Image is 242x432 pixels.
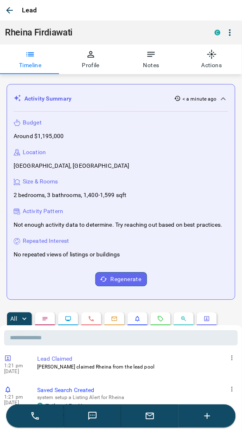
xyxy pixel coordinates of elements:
button: Profile [61,45,121,74]
p: Lead [22,5,37,15]
p: Activity Summary [24,94,71,103]
p: < a minute ago [183,95,217,103]
svg: Notes [42,316,48,322]
svg: Emails [111,316,118,322]
p: Not enough activity data to determine. Try reaching out based on best practices. [14,221,223,230]
button: Notes [121,45,182,74]
p: 2 bedrooms, 3 bathrooms, 1,400-1,599 sqft [14,191,126,200]
svg: Lead Browsing Activity [65,316,71,322]
p: Size & Rooms [23,178,58,186]
p: Repeated Interest [23,237,69,246]
p: Location [23,148,46,157]
p: system setup a Listing Alert for Rheina [37,395,235,401]
svg: Agent Actions [204,316,210,322]
p: [DATE] [4,369,29,375]
p: All [10,316,17,322]
div: condos.ca [215,30,221,35]
p: Activity Pattern [23,207,63,216]
p: 1:21 pm [4,394,29,400]
p: Lead Claimed [37,355,235,364]
svg: Listing Alerts [134,316,141,322]
div: condos.ca [37,403,43,409]
p: 1:21 pm [4,363,29,369]
h1: Rheina Firdiawati [5,27,202,38]
svg: Requests [157,316,164,322]
a: Tailored For You [45,403,89,410]
button: Regenerate [95,272,147,286]
p: [PERSON_NAME] claimed Rheina from the lead pool [37,364,235,371]
p: Around $1,195,000 [14,132,64,141]
p: [DATE] [4,400,29,406]
svg: Calls [88,316,95,322]
div: Activity Summary< a minute ago [14,91,228,106]
svg: Opportunities [180,316,187,322]
p: No repeated views of listings or buildings [14,251,120,259]
p: [GEOGRAPHIC_DATA], [GEOGRAPHIC_DATA] [14,162,130,170]
p: Saved Search Created [37,386,235,395]
p: Budget [23,118,42,127]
